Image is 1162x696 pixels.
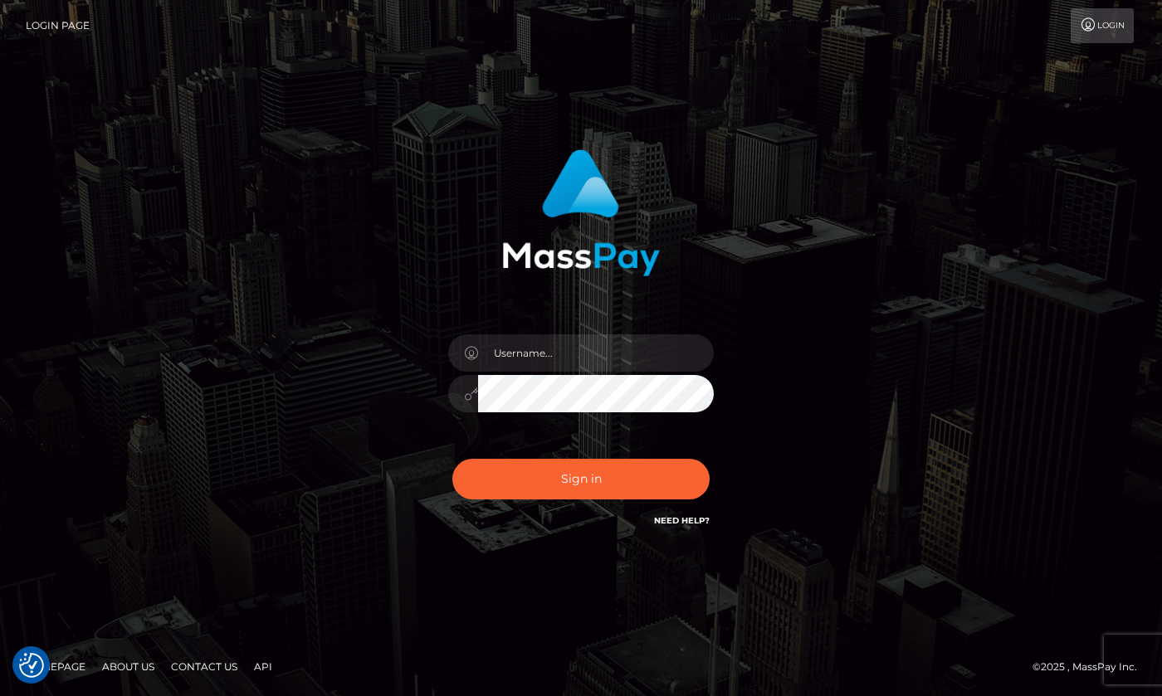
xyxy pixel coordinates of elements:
a: Homepage [18,654,92,679]
img: MassPay Login [502,149,660,276]
img: Revisit consent button [19,653,44,678]
a: Need Help? [654,515,710,526]
a: Login Page [26,8,90,43]
a: Contact Us [164,654,244,679]
a: API [247,654,279,679]
input: Username... [478,334,714,372]
button: Sign in [452,459,710,499]
div: © 2025 , MassPay Inc. [1033,658,1150,676]
a: About Us [95,654,161,679]
button: Consent Preferences [19,653,44,678]
a: Login [1071,8,1134,43]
